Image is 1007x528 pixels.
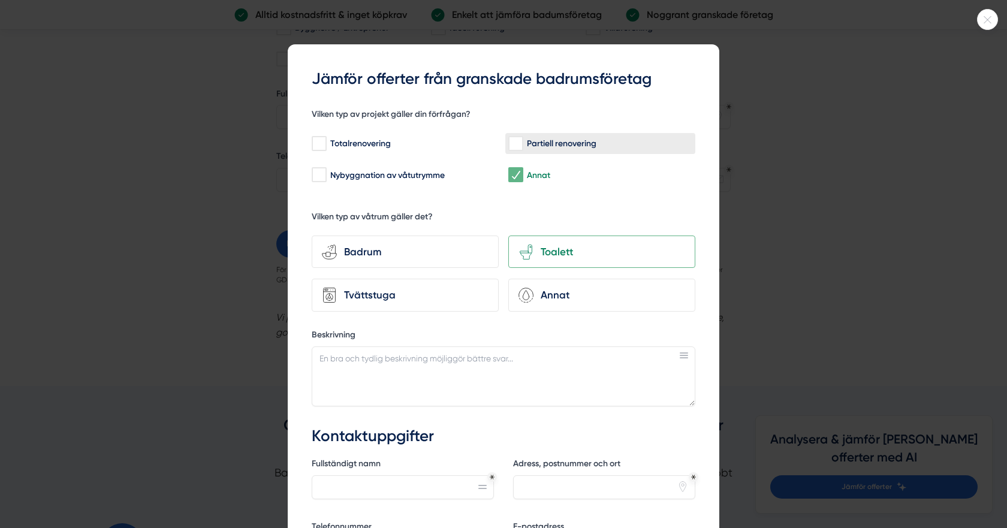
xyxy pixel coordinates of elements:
[513,458,695,473] label: Adress, postnummer och ort
[312,138,325,150] input: Totalrenovering
[312,169,325,181] input: Nybyggnation av våtutrymme
[312,211,433,226] h5: Vilken typ av våtrum gäller det?
[508,169,522,181] input: Annat
[312,329,695,344] label: Beskrivning
[312,458,494,473] label: Fullständigt namn
[312,426,695,447] h3: Kontaktuppgifter
[490,475,495,479] div: Obligatoriskt
[691,475,696,479] div: Obligatoriskt
[312,108,471,123] h5: Vilken typ av projekt gäller din förfrågan?
[312,68,695,90] h3: Jämför offerter från granskade badrumsföretag
[508,138,522,150] input: Partiell renovering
